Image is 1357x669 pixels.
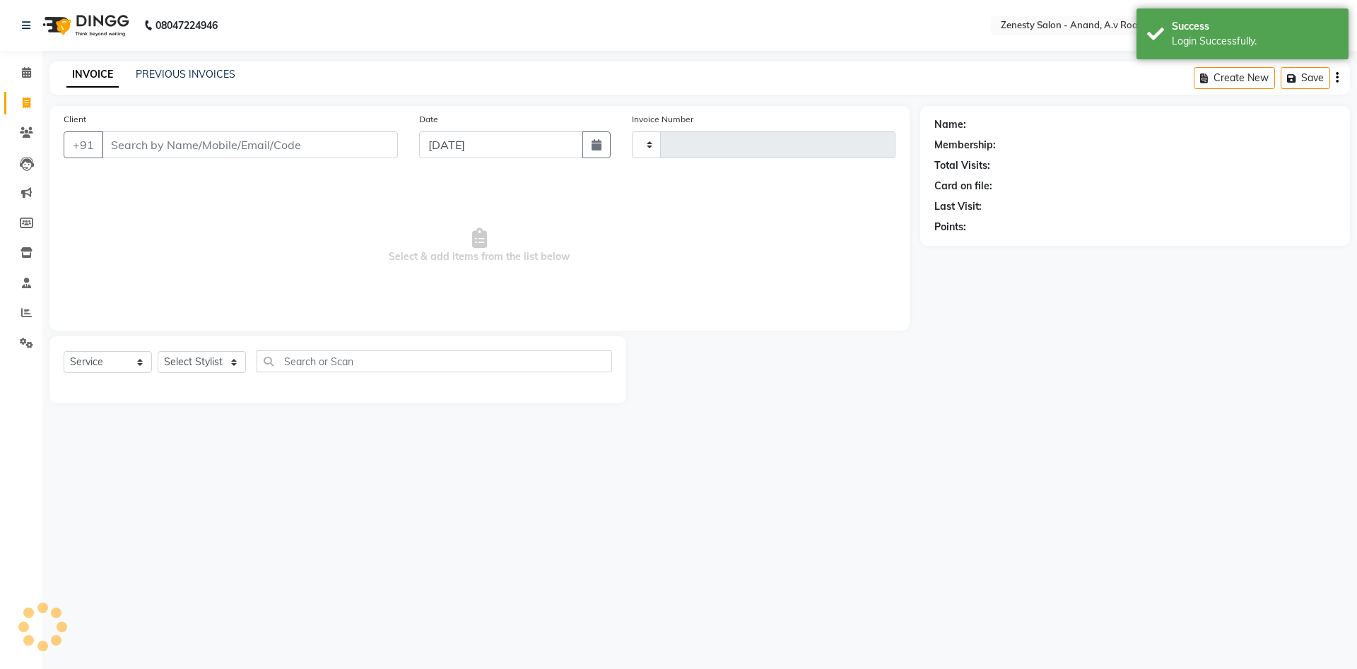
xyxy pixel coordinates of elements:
a: PREVIOUS INVOICES [136,68,235,81]
b: 08047224946 [155,6,218,45]
div: Points: [934,220,966,235]
div: Membership: [934,138,996,153]
div: Total Visits: [934,158,990,173]
span: Select & add items from the list below [64,175,895,316]
div: Success [1172,19,1338,34]
label: Invoice Number [632,113,693,126]
div: Last Visit: [934,199,982,214]
a: INVOICE [66,62,119,88]
button: Create New [1194,67,1275,89]
div: Card on file: [934,179,992,194]
img: logo [36,6,133,45]
label: Date [419,113,438,126]
div: Login Successfully. [1172,34,1338,49]
input: Search by Name/Mobile/Email/Code [102,131,398,158]
input: Search or Scan [257,350,612,372]
div: Name: [934,117,966,132]
button: Save [1281,67,1330,89]
button: +91 [64,131,103,158]
label: Client [64,113,86,126]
